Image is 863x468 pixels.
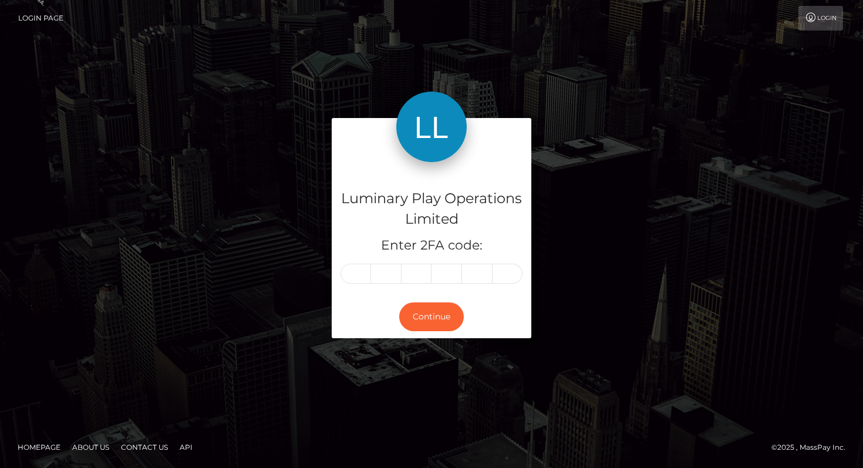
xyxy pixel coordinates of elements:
a: About Us [68,438,114,456]
a: Login [798,6,843,31]
img: Luminary Play Operations Limited [396,92,467,162]
a: API [175,438,197,456]
a: Homepage [13,438,65,456]
a: Contact Us [116,438,173,456]
h4: Luminary Play Operations Limited [341,188,522,230]
button: Continue [399,302,464,331]
a: Login Page [18,6,63,31]
div: © 2025 , MassPay Inc. [771,441,854,454]
h5: Enter 2FA code: [341,237,522,255]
